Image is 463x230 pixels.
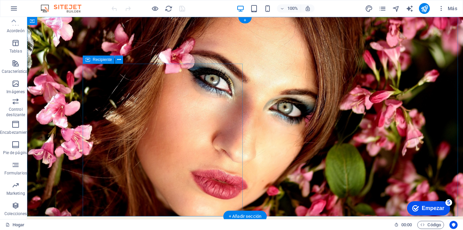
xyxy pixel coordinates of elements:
[164,4,173,13] button: recargar
[7,28,25,33] font: Acordeón
[365,5,373,13] i: Diseño (Ctrl+Alt+Y)
[244,18,246,23] font: +
[4,171,27,175] font: Formularios
[365,4,373,13] button: diseño
[5,221,25,229] a: Haga clic para cancelar la selección. Haga doble clic para abrir Páginas.
[419,3,430,14] button: publicar
[6,107,25,117] font: Control deslizante
[277,4,301,13] button: 100%
[2,69,30,74] font: Características
[379,5,386,13] i: Páginas (Ctrl+Alt+S)
[421,5,428,13] i: Publicar
[93,57,112,62] font: Recipiente
[9,49,22,54] font: Tablas
[394,221,412,229] h6: Tiempo de sesión
[305,5,311,12] i: Al cambiar el tamaño, se ajusta automáticamente el nivel de zoom para adaptarse al dispositivo el...
[52,2,55,7] font: 5
[405,4,414,13] button: generador de texto
[406,5,414,13] i: Escritor de IA
[6,191,25,196] font: Marketing
[3,150,28,155] font: Pie de página
[26,7,49,13] font: Empezar
[378,4,386,13] button: páginas
[4,211,27,216] font: Colecciones
[435,3,460,14] button: Más
[401,222,412,227] font: 00:00
[392,5,400,13] i: Navegador
[392,4,400,13] button: navegador
[287,6,298,11] font: 100%
[449,221,458,229] button: Centrados en el usuario
[417,221,444,229] button: Código
[427,222,441,227] font: Código
[6,89,25,94] font: Imágenes
[13,222,24,227] font: Hogar
[12,3,55,18] div: Empezar Quedan 5 elementos, 0 % completado
[229,214,261,219] font: + Añadir sección
[39,4,90,13] img: Logotipo del editor
[448,6,457,11] font: Más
